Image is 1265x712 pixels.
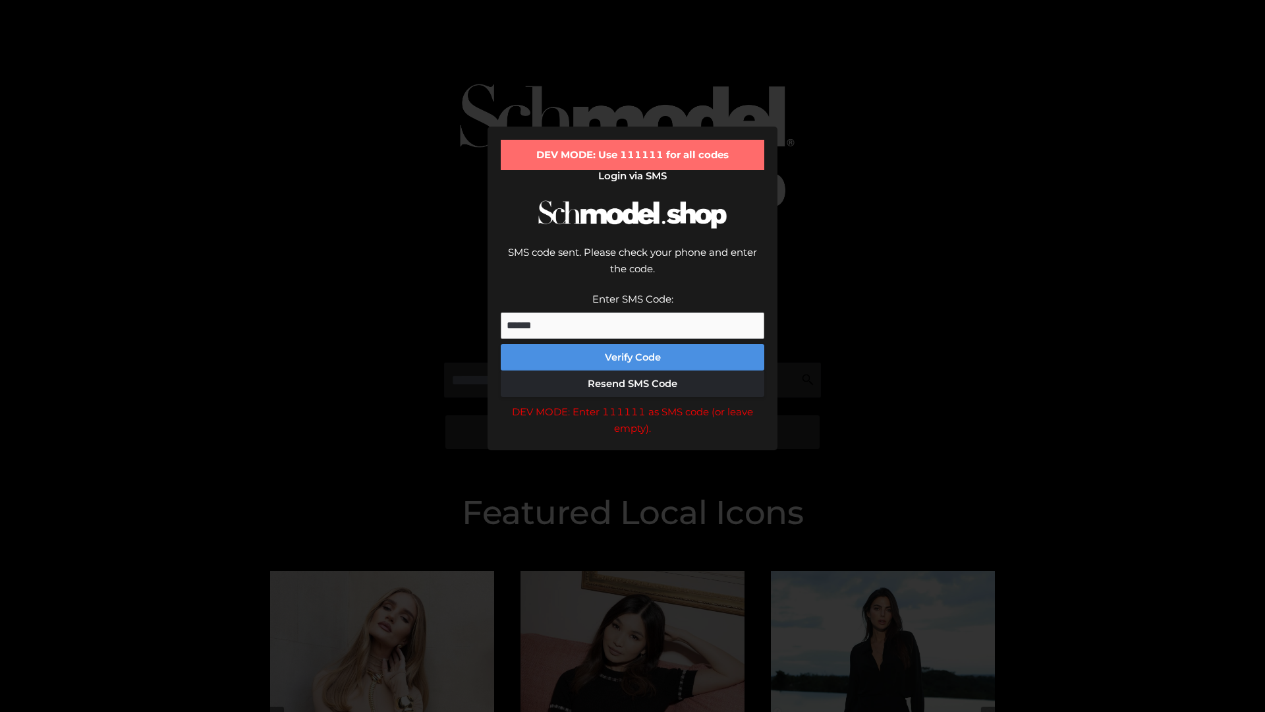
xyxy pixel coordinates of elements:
button: Verify Code [501,344,764,371]
label: Enter SMS Code: [592,293,673,305]
h2: Login via SMS [501,170,764,182]
img: Schmodel Logo [534,189,731,241]
div: SMS code sent. Please check your phone and enter the code. [501,244,764,291]
div: DEV MODE: Enter 111111 as SMS code (or leave empty). [501,403,764,437]
button: Resend SMS Code [501,371,764,397]
div: DEV MODE: Use 111111 for all codes [501,140,764,170]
